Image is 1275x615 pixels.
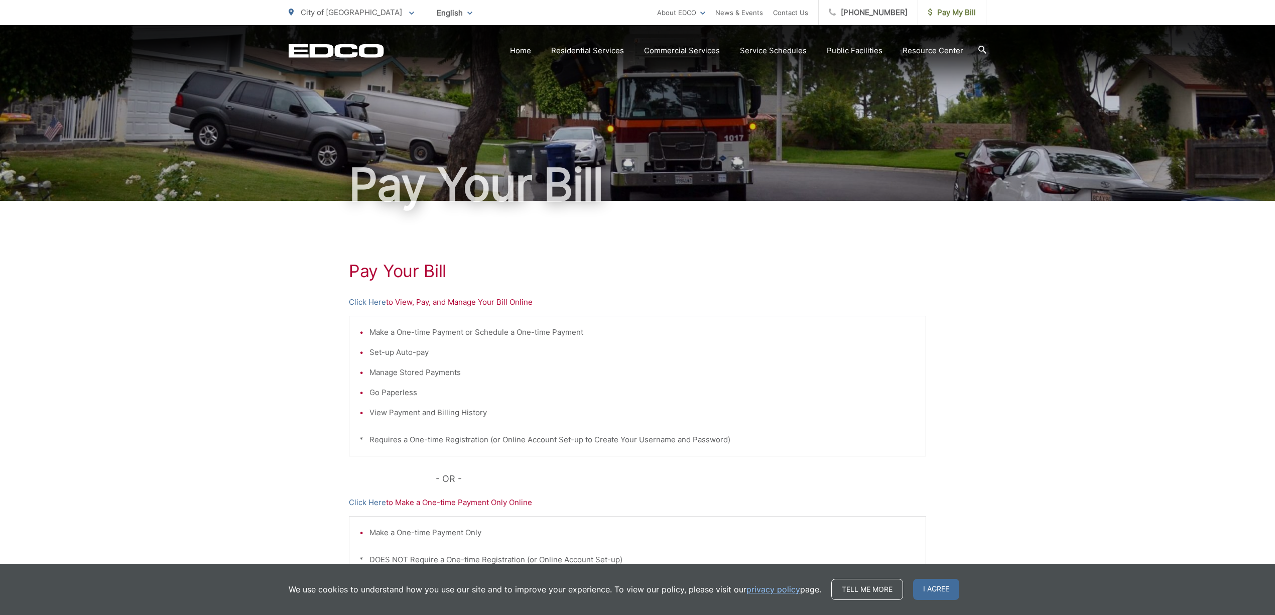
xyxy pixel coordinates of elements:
a: Residential Services [551,45,624,57]
span: City of [GEOGRAPHIC_DATA] [301,8,402,17]
a: Contact Us [773,7,808,19]
span: English [429,4,480,22]
a: EDCD logo. Return to the homepage. [289,44,384,58]
li: Make a One-time Payment Only [369,527,916,539]
p: We use cookies to understand how you use our site and to improve your experience. To view our pol... [289,583,821,595]
p: - OR - [436,471,927,486]
li: View Payment and Billing History [369,407,916,419]
a: Public Facilities [827,45,882,57]
h1: Pay Your Bill [349,261,926,281]
a: Home [510,45,531,57]
li: Manage Stored Payments [369,366,916,379]
a: Tell me more [831,579,903,600]
a: About EDCO [657,7,705,19]
li: Make a One-time Payment or Schedule a One-time Payment [369,326,916,338]
h1: Pay Your Bill [289,160,986,210]
a: Resource Center [903,45,963,57]
span: I agree [913,579,959,600]
p: * DOES NOT Require a One-time Registration (or Online Account Set-up) [359,554,916,566]
a: Click Here [349,497,386,509]
p: to View, Pay, and Manage Your Bill Online [349,296,926,308]
a: Commercial Services [644,45,720,57]
li: Set-up Auto-pay [369,346,916,358]
a: News & Events [715,7,763,19]
a: Click Here [349,296,386,308]
span: Pay My Bill [928,7,976,19]
a: Service Schedules [740,45,807,57]
a: privacy policy [746,583,800,595]
li: Go Paperless [369,387,916,399]
p: to Make a One-time Payment Only Online [349,497,926,509]
p: * Requires a One-time Registration (or Online Account Set-up to Create Your Username and Password) [359,434,916,446]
